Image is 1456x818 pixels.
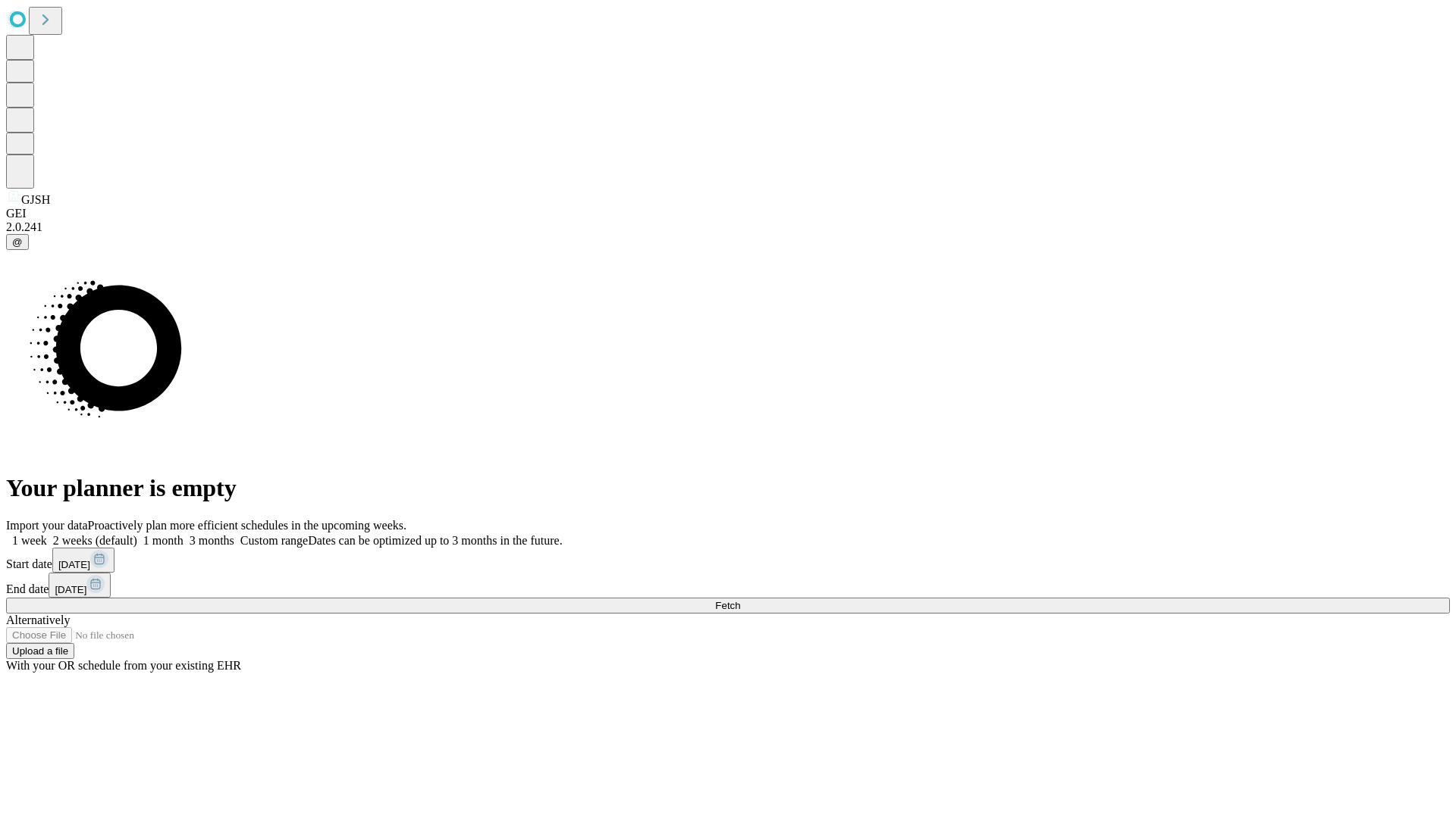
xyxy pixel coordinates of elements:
span: Import your data [6,519,88,532]
span: 1 week [12,534,47,547]
span: With your OR schedule from your existing EHR [6,659,241,672]
span: @ [12,236,23,248]
span: Alternatively [6,613,70,626]
span: 1 month [143,534,184,547]
span: 3 months [190,534,234,547]
span: 2 weeks (default) [53,534,137,547]
button: [DATE] [49,573,111,598]
div: 2.0.241 [6,220,1450,234]
span: Proactively plan more efficient schedules in the upcoming weeks. [88,519,406,532]
button: Upload a file [6,643,74,659]
span: GJSH [21,193,50,206]
span: [DATE] [55,584,86,595]
span: [DATE] [58,559,90,570]
button: @ [6,234,29,250]
button: [DATE] [52,548,115,573]
span: Fetch [715,600,740,611]
div: GEI [6,207,1450,220]
span: Dates can be optimized up to 3 months in the future. [308,534,562,547]
h1: Your planner is empty [6,474,1450,502]
div: Start date [6,548,1450,573]
span: Custom range [240,534,308,547]
button: Fetch [6,598,1450,613]
div: End date [6,573,1450,598]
